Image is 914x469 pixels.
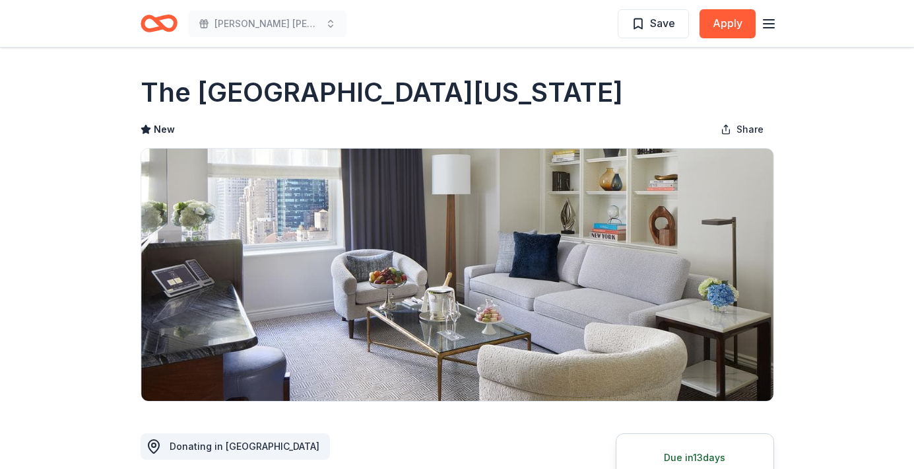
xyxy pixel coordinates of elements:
a: Home [141,8,178,39]
div: Due in 13 days [632,450,758,466]
span: New [154,122,175,137]
button: Share [710,116,774,143]
span: Donating in [GEOGRAPHIC_DATA] [170,441,319,452]
span: Save [650,15,675,32]
img: Image for The Peninsula New York [141,149,773,401]
button: [PERSON_NAME] [PERSON_NAME] Family Reunion [188,11,346,37]
span: [PERSON_NAME] [PERSON_NAME] Family Reunion [214,16,320,32]
button: Apply [700,9,756,38]
h1: The [GEOGRAPHIC_DATA][US_STATE] [141,74,623,111]
span: Share [736,122,764,137]
button: Save [618,9,689,38]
